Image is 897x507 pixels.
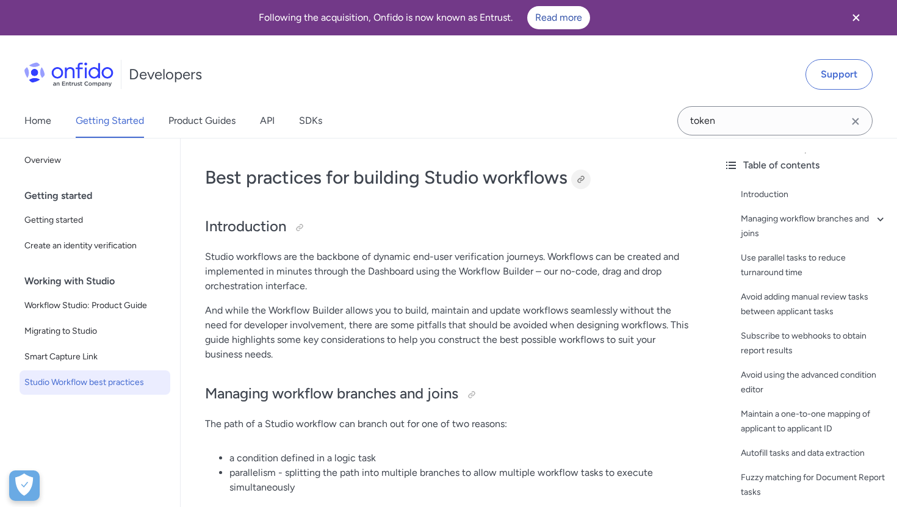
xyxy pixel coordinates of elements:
[677,106,873,135] input: Onfido search input field
[260,104,275,138] a: API
[76,104,144,138] a: Getting Started
[129,65,202,84] h1: Developers
[741,470,887,500] a: Fuzzy matching for Document Report tasks
[741,290,887,319] a: Avoid adding manual review tasks between applicant tasks
[205,303,690,362] p: And while the Workflow Builder allows you to build, maintain and update workflows seamlessly with...
[24,153,165,168] span: Overview
[24,184,175,208] div: Getting started
[205,217,690,237] h2: Introduction
[849,10,863,25] svg: Close banner
[24,269,175,293] div: Working with Studio
[205,250,690,293] p: Studio workflows are the backbone of dynamic end-user verification journeys. Workflows can be cre...
[229,451,690,466] li: a condition defined in a logic task
[527,6,590,29] a: Read more
[724,158,887,173] div: Table of contents
[805,59,873,90] a: Support
[15,6,834,29] div: Following the acquisition, Onfido is now known as Entrust.
[24,239,165,253] span: Create an identity verification
[848,114,863,129] svg: Clear search field button
[741,187,887,202] a: Introduction
[168,104,236,138] a: Product Guides
[741,329,887,358] a: Subscribe to webhooks to obtain report results
[24,104,51,138] a: Home
[741,251,887,280] a: Use parallel tasks to reduce turnaround time
[741,446,887,461] a: Autofill tasks and data extraction
[20,148,170,173] a: Overview
[24,324,165,339] span: Migrating to Studio
[20,345,170,369] a: Smart Capture Link
[24,62,113,87] img: Onfido Logo
[20,293,170,318] a: Workflow Studio: Product Guide
[24,213,165,228] span: Getting started
[741,212,887,241] a: Managing workflow branches and joins
[20,208,170,232] a: Getting started
[20,234,170,258] a: Create an identity verification
[834,2,879,33] button: Close banner
[24,350,165,364] span: Smart Capture Link
[24,298,165,313] span: Workflow Studio: Product Guide
[299,104,322,138] a: SDKs
[229,466,690,495] li: parallelism - splitting the path into multiple branches to allow multiple workflow tasks to execu...
[205,384,690,405] h2: Managing workflow branches and joins
[20,319,170,343] a: Migrating to Studio
[205,165,690,190] h1: Best practices for building Studio workflows
[9,470,40,501] button: Open Preferences
[741,407,887,436] a: Maintain a one-to-one mapping of applicant to applicant ID
[20,370,170,395] a: Studio Workflow best practices
[741,368,887,397] a: Avoid using the advanced condition editor
[205,417,690,431] p: The path of a Studio workflow can branch out for one of two reasons:
[24,375,165,390] span: Studio Workflow best practices
[9,470,40,501] div: Cookie Preferences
